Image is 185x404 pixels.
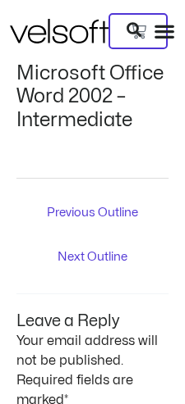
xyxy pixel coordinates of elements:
h1: Microsoft Office Word 2002 – Intermediate [16,62,169,132]
nav: Post navigation [16,178,169,274]
img: Velsoft Training Materials [10,19,109,43]
span: Your email address will not be published. [16,334,158,367]
div: Menu Toggle [154,20,175,42]
h3: Leave a Reply [16,294,169,331]
a: Next Outline [21,244,165,272]
a: Previous Outline [21,200,165,228]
